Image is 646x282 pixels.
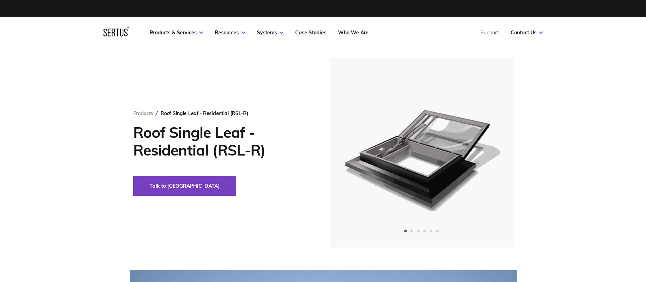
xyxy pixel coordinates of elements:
[338,29,369,36] a: Who We Are
[150,29,203,36] a: Products & Services
[133,110,153,117] a: Products
[423,230,426,232] span: Go to slide 4
[257,29,283,36] a: Systems
[429,230,432,232] span: Go to slide 5
[436,230,439,232] span: Go to slide 6
[481,29,499,36] a: Support
[133,124,309,159] h1: Roof Single Leaf - Residential (RSL-R)
[511,29,543,36] a: Contact Us
[215,29,245,36] a: Resources
[417,230,420,232] span: Go to slide 3
[295,29,326,36] a: Case Studies
[133,176,236,196] button: Talk to [GEOGRAPHIC_DATA]
[410,230,413,232] span: Go to slide 2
